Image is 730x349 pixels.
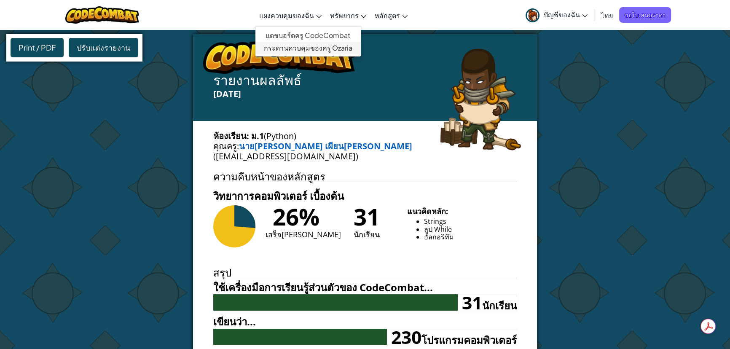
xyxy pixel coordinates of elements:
a: นาย[PERSON_NAME] เผียน[PERSON_NAME] [239,140,412,152]
b: แนวคิดหลัก: [407,206,448,216]
div: Print / PDF [11,38,64,57]
span: ทรัพยากร [330,11,359,20]
h1: สรุป [213,268,517,278]
span: ห้องเรียน: [213,130,249,142]
span: [DATE] [213,88,241,99]
a: ขอใบเสนอราคา [619,7,671,23]
span: ปรับแต่งรายงาน [77,43,130,52]
b: ม.1 [251,130,264,142]
small: นักเรียน [482,298,517,312]
span: (Python) [264,130,296,142]
small: โปรแกรมคอมพิวเตอร์ [421,333,517,347]
img: arryn.png [440,48,521,150]
div: นักเรียน [336,228,397,241]
div: 26% [266,205,326,228]
span: Strings [424,217,446,226]
h3: วิทยาการคอมพิวเตอร์ เบื้องต้น [213,186,517,205]
span: ไทย [601,11,613,20]
div: 230 [387,329,517,345]
h1: ความคืบหน้าของหลักสูตร [213,172,517,182]
img: logo.png [203,38,355,74]
span: ลูป While [424,225,452,234]
a: บัญชีของฉัน [521,2,592,28]
span: หลักสูตร [375,11,400,20]
a: ทรัพยากร [326,4,370,27]
a: แดชบอร์ดครู CodeCombat [255,29,361,42]
img: CodeCombat logo [65,6,139,24]
div: เสร็จ[PERSON_NAME] [266,228,326,241]
a: ไทย [597,4,617,27]
div: 31 [336,205,397,228]
a: แผงควบคุมของฉัน [255,4,326,27]
span: อัลกอริทึม [424,232,454,242]
h4: เขียนว่า... [213,317,517,327]
span: บัญชีของฉัน [544,10,588,19]
div: 31 [458,294,517,310]
span: แผงควบคุมของฉัน [259,11,314,20]
img: avatar [526,8,539,22]
span: คุณครู: [213,140,239,152]
span: ([EMAIL_ADDRESS][DOMAIN_NAME]) [213,150,358,162]
h4: ใช้เครื่องมือการเรียนรู้ส่วนตัวของ CodeCombat... [213,282,517,293]
a: หลักสูตร [370,4,412,27]
h4: รายงานผลลัพธ์ [203,74,527,87]
a: กระดานควบคุมของครู Ozaria [255,42,361,54]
